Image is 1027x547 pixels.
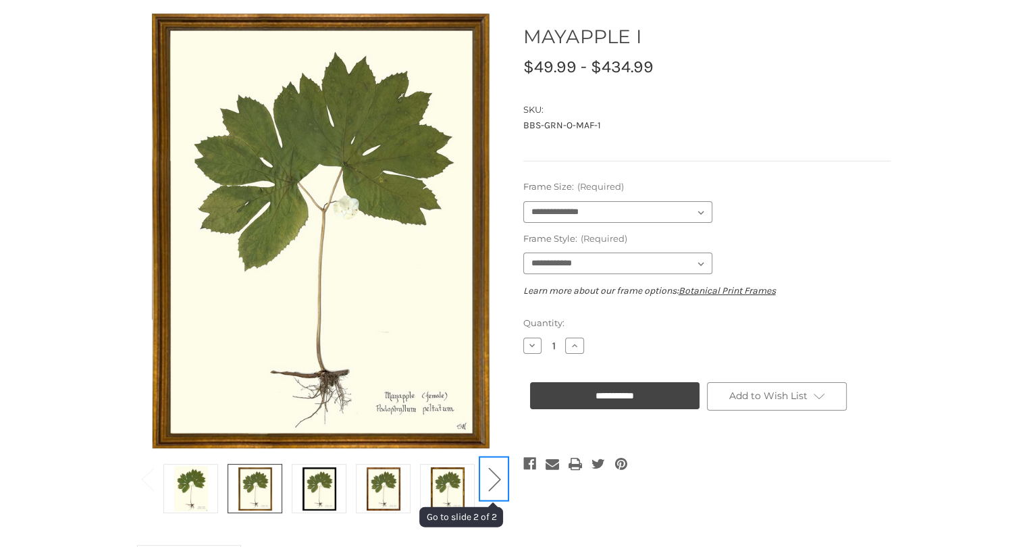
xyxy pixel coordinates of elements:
a: Botanical Print Frames [679,285,776,296]
small: (Required) [580,233,627,244]
img: Gold Bamboo Frame [431,466,465,511]
dd: BBS-GRN-O-MAF-1 [523,118,891,132]
p: Learn more about our frame options: [523,284,891,298]
img: Unframed [174,466,208,511]
small: (Required) [577,181,623,192]
button: Go to slide 2 of 2 [481,458,508,499]
a: Print [569,454,582,473]
img: Antique Gold Frame [238,466,272,511]
a: Add to Wish List [707,382,847,411]
span: $49.99 - $434.99 [523,57,654,76]
label: Frame Size: [523,180,891,194]
dt: SKU: [523,103,887,117]
img: Burlewood Frame [367,466,400,511]
label: Quantity: [523,317,891,330]
img: Antique Gold Frame [152,8,490,453]
button: Go to slide 2 of 2 [134,458,161,499]
h1: MAYAPPLE I [523,22,891,51]
img: Black Frame [302,466,336,511]
span: Add to Wish List [729,390,807,402]
label: Frame Style: [523,232,891,246]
